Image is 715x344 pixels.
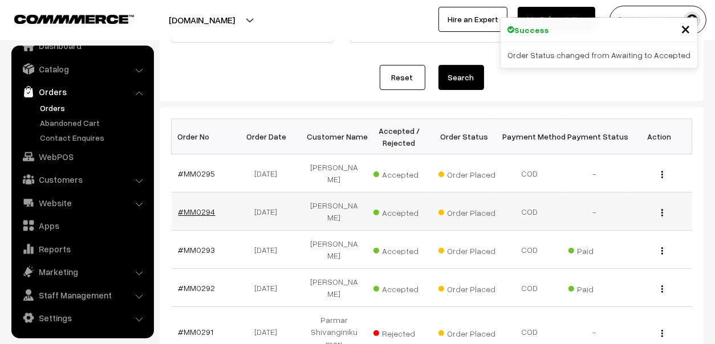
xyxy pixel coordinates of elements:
[14,15,134,23] img: COMMMERCE
[302,154,367,193] td: [PERSON_NAME]
[438,204,495,219] span: Order Placed
[14,11,114,25] a: COMMMERCE
[438,65,484,90] button: Search
[373,166,430,181] span: Accepted
[438,7,507,32] a: Hire an Expert
[178,283,216,293] a: #MM0292
[14,193,150,213] a: Website
[373,242,430,257] span: Accepted
[37,117,150,129] a: Abandoned Cart
[661,247,663,255] img: Menu
[497,231,562,269] td: COD
[14,239,150,259] a: Reports
[14,146,150,167] a: WebPOS
[518,7,595,32] a: My Subscription
[568,242,625,257] span: Paid
[37,132,150,144] a: Contact Enquires
[14,59,150,79] a: Catalog
[681,20,690,37] button: Close
[661,209,663,216] img: Menu
[373,280,430,295] span: Accepted
[237,269,302,307] td: [DATE]
[568,280,625,295] span: Paid
[380,65,425,90] a: Reset
[302,269,367,307] td: [PERSON_NAME]
[178,327,214,337] a: #MM0291
[562,154,627,193] td: -
[438,242,495,257] span: Order Placed
[178,245,216,255] a: #MM0293
[14,215,150,236] a: Apps
[302,231,367,269] td: [PERSON_NAME]
[178,207,216,216] a: #MM0294
[681,18,690,39] span: ×
[14,169,150,190] a: Customers
[237,119,302,154] th: Order Date
[237,231,302,269] td: [DATE]
[373,204,430,219] span: Accepted
[497,154,562,193] td: COD
[37,102,150,114] a: Orders
[610,6,706,34] button: [PERSON_NAME]…
[497,119,562,154] th: Payment Method
[14,81,150,102] a: Orders
[562,119,627,154] th: Payment Status
[497,269,562,307] td: COD
[237,193,302,231] td: [DATE]
[14,308,150,328] a: Settings
[684,11,701,28] img: user
[14,35,150,56] a: Dashboard
[438,325,495,339] span: Order Placed
[373,325,430,339] span: Rejected
[661,285,663,293] img: Menu
[237,154,302,193] td: [DATE]
[438,280,495,295] span: Order Placed
[302,119,367,154] th: Customer Name
[562,193,627,231] td: -
[14,261,150,282] a: Marketing
[497,193,562,231] td: COD
[14,285,150,305] a: Staff Management
[438,166,495,181] span: Order Placed
[501,42,697,68] div: Order Status changed from Awaiting to Accepted
[302,193,367,231] td: [PERSON_NAME]
[514,24,549,36] strong: Success
[661,171,663,178] img: Menu
[172,119,237,154] th: Order No
[178,169,216,178] a: #MM0295
[432,119,497,154] th: Order Status
[627,119,692,154] th: Action
[129,6,275,34] button: [DOMAIN_NAME]
[661,330,663,337] img: Menu
[367,119,432,154] th: Accepted / Rejected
